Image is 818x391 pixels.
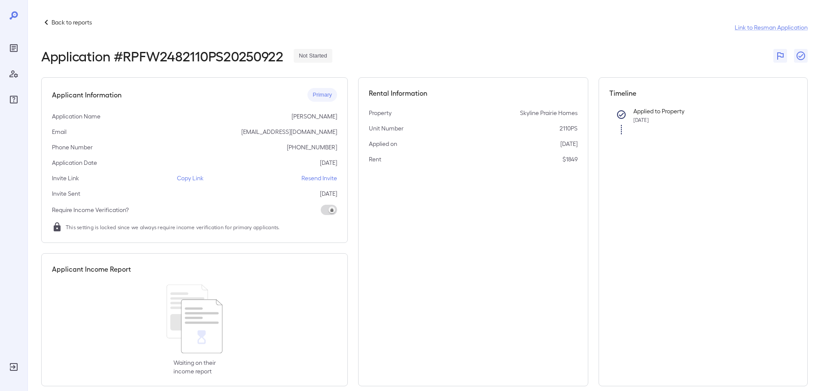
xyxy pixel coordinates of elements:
p: Phone Number [52,143,93,152]
p: Unit Number [369,124,404,133]
p: Resend Invite [301,174,337,182]
h5: Rental Information [369,88,578,98]
p: [DATE] [320,189,337,198]
p: Application Date [52,158,97,167]
p: [DATE] [560,139,578,148]
p: Invite Link [52,174,79,182]
p: Back to reports [52,18,92,27]
p: Application Name [52,112,100,121]
p: [PHONE_NUMBER] [287,143,337,152]
p: 2110PS [560,124,578,133]
h2: Application # RPFW2482110PS20250922 [41,48,283,64]
p: Skyline Prairie Homes [520,109,578,117]
span: [DATE] [633,117,649,123]
p: Rent [369,155,381,164]
button: Close Report [794,49,808,63]
h5: Applicant Information [52,90,122,100]
span: This setting is locked since we always require income verification for primary applicants. [66,223,280,231]
span: Not Started [294,52,332,60]
p: Applied to Property [633,107,784,115]
p: [PERSON_NAME] [292,112,337,121]
a: Link to Resman Application [735,23,808,32]
p: [EMAIL_ADDRESS][DOMAIN_NAME] [241,127,337,136]
div: Manage Users [7,67,21,81]
p: [DATE] [320,158,337,167]
h5: Applicant Income Report [52,264,131,274]
p: Require Income Verification? [52,206,129,214]
p: Property [369,109,392,117]
p: Waiting on their income report [173,358,216,376]
div: Log Out [7,360,21,374]
p: $1849 [563,155,578,164]
p: Email [52,127,67,136]
span: Primary [307,91,337,99]
button: Flag Report [773,49,787,63]
h5: Timeline [609,88,797,98]
div: FAQ [7,93,21,106]
p: Invite Sent [52,189,80,198]
div: Reports [7,41,21,55]
p: Applied on [369,139,397,148]
p: Copy Link [177,174,204,182]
